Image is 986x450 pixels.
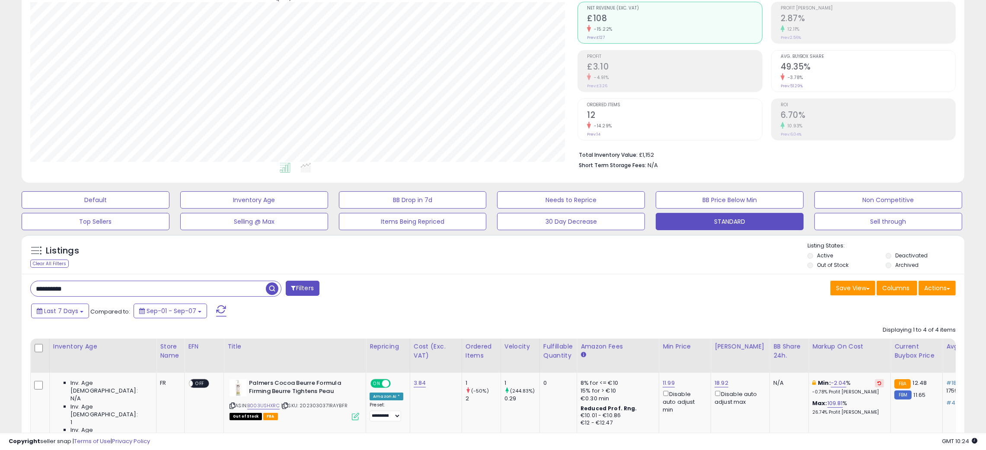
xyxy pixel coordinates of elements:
[579,151,638,158] b: Total Inventory Value:
[9,437,150,446] div: seller snap | |
[9,437,40,445] strong: Copyright
[70,395,81,402] span: N/A
[44,307,78,315] span: Last 7 Days
[781,54,955,59] span: Avg. Buybox Share
[807,242,964,250] p: Listing States:
[112,437,150,445] a: Privacy Policy
[160,379,178,387] div: FR
[812,342,887,351] div: Markup on Cost
[883,326,956,334] div: Displaying 1 to 4 of 4 items
[919,281,956,295] button: Actions
[504,379,539,387] div: 1
[227,342,362,351] div: Title
[587,83,607,89] small: Prev: £3.26
[370,342,406,351] div: Repricing
[466,379,501,387] div: 1
[785,123,803,129] small: 10.93%
[46,245,79,257] h5: Listings
[781,35,801,40] small: Prev: 2.56%
[587,110,762,122] h2: 12
[581,419,652,427] div: €12 - €12.47
[656,213,804,230] button: STANDARD
[587,54,762,59] span: Profit
[830,281,875,295] button: Save View
[587,132,600,137] small: Prev: 14
[22,213,169,230] button: Top Sellers
[817,252,833,259] label: Active
[30,260,69,268] div: Clear All Filters
[877,281,917,295] button: Columns
[581,395,652,402] div: €0.30 min
[581,387,652,395] div: 15% for > €10
[894,390,911,399] small: FBM
[827,399,843,408] a: 109.81
[70,426,150,442] span: Inv. Age [DEMOGRAPHIC_DATA]:
[579,149,949,159] li: £1,152
[894,342,939,360] div: Current Buybox Price
[414,342,458,360] div: Cost (Exc. VAT)
[180,191,328,209] button: Inventory Age
[581,405,637,412] b: Reduced Prof. Rng.
[591,26,613,32] small: -15.22%
[812,389,884,395] p: -0.78% Profit [PERSON_NAME]
[466,395,501,402] div: 2
[70,403,150,418] span: Inv. Age [DEMOGRAPHIC_DATA]:
[946,379,969,387] span: #18,028
[389,380,403,387] span: OFF
[22,191,169,209] button: Default
[286,281,319,296] button: Filters
[581,379,652,387] div: 8% for <= €10
[230,379,247,396] img: 315HtPpgoJL._SL40_.jpg
[785,74,803,81] small: -3.78%
[70,379,150,395] span: Inv. Age [DEMOGRAPHIC_DATA]:
[414,379,426,387] a: 3.84
[663,389,704,414] div: Disable auto adjust min
[785,26,800,32] small: 12.11%
[581,412,652,419] div: €10.01 - €10.86
[230,413,262,420] span: All listings that are currently out of stock and unavailable for purchase on Amazon
[895,252,928,259] label: Deactivated
[781,83,803,89] small: Prev: 51.29%
[587,103,762,108] span: Ordered Items
[781,132,801,137] small: Prev: 6.04%
[466,342,497,360] div: Ordered Items
[812,379,884,395] div: %
[809,339,891,373] th: The percentage added to the cost of goods (COGS) that forms the calculator for Min & Max prices.
[942,437,977,445] span: 2025-09-15 10:24 GMT
[230,379,359,419] div: ASIN:
[53,342,153,351] div: Inventory Age
[587,13,762,25] h2: £108
[715,379,728,387] a: 18.92
[134,304,207,318] button: Sep-01 - Sep-07
[814,213,962,230] button: Sell through
[74,437,111,445] a: Terms of Use
[497,213,645,230] button: 30 Day Decrease
[812,409,884,415] p: 26.74% Profit [PERSON_NAME]
[371,380,382,387] span: ON
[913,379,927,387] span: 12.48
[781,6,955,11] span: Profit [PERSON_NAME]
[180,213,328,230] button: Selling @ Max
[895,261,919,269] label: Archived
[263,413,278,420] span: FBA
[781,13,955,25] h2: 2.87%
[510,387,535,394] small: (244.83%)
[814,191,962,209] button: Non Competitive
[31,304,89,318] button: Last 7 Days
[247,402,280,409] a: B003USHXRC
[581,351,586,359] small: Amazon Fees.
[781,62,955,73] h2: 49.35%
[663,379,675,387] a: 11.99
[946,399,959,407] span: #43
[663,342,707,351] div: Min Price
[648,161,658,169] span: N/A
[773,342,805,360] div: BB Share 24h.
[581,342,655,351] div: Amazon Fees
[587,35,605,40] small: Prev: £127
[543,342,573,360] div: Fulfillable Quantity
[914,391,926,399] span: 11.65
[656,191,804,209] button: BB Price Below Min
[894,379,910,389] small: FBA
[591,123,612,129] small: -14.29%
[370,402,403,421] div: Preset:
